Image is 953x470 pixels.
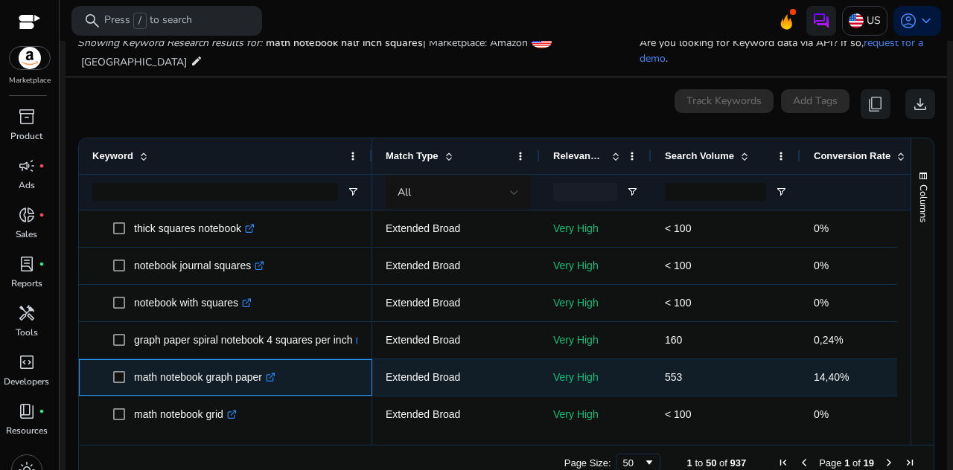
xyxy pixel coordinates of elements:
span: 0% [814,222,829,234]
span: Match Type [386,150,439,161]
span: 14,40% [814,371,849,383]
span: Search Volume [665,150,734,161]
p: Press to search [104,13,192,29]
div: Last Page [904,457,916,469]
input: Search Volume Filter Input [665,183,766,201]
p: Developers [4,375,49,388]
span: / [133,13,147,29]
span: 1 [844,457,850,469]
span: campaign [18,157,36,175]
span: fiber_manual_record [39,163,45,169]
span: All [398,185,411,199]
span: Page [819,457,841,469]
span: 160 [665,334,682,346]
button: Open Filter Menu [775,186,787,198]
span: fiber_manual_record [39,261,45,267]
div: First Page [777,457,789,469]
span: 0% [814,408,829,420]
p: graph paper spiral notebook 4 squares per inch [134,325,366,355]
img: amazon.svg [10,47,50,69]
span: 19 [864,457,874,469]
span: search [83,12,101,30]
span: Keyword [92,150,133,161]
span: keyboard_arrow_down [917,12,935,30]
p: Very High [553,251,638,281]
span: to [695,457,703,469]
span: Relevance Score [553,150,605,161]
p: Are you looking for Keyword data via API? If so, . [640,35,935,66]
p: Tools [16,326,38,339]
p: Product [10,129,42,143]
button: Open Filter Menu [626,186,638,198]
span: 0% [814,260,829,271]
span: handyman [18,304,36,322]
p: Extended Broad [386,399,526,430]
button: Open Filter Menu [347,186,359,198]
span: 50 [706,457,716,469]
span: [GEOGRAPHIC_DATA] [81,55,187,69]
p: Extended Broad [386,213,526,244]
div: Previous Page [798,457,810,469]
span: 553 [665,371,682,383]
span: account_circle [899,12,917,30]
span: inventory_2 [18,108,36,126]
p: Reports [11,277,42,290]
span: book_4 [18,402,36,420]
p: notebook journal squares [134,251,264,281]
span: Conversion Rate [814,150,890,161]
div: Next Page [883,457,895,469]
div: 50 [623,457,643,469]
p: notebook with squares [134,288,252,318]
p: math notebook grid [134,399,237,430]
span: of [719,457,727,469]
p: Sales [16,228,37,241]
p: Ads [19,178,35,192]
p: Resources [6,424,48,437]
img: us.svg [849,13,864,28]
mat-icon: edit [191,52,203,70]
span: fiber_manual_record [39,212,45,218]
p: Extended Broad [386,362,526,393]
p: US [867,7,881,33]
span: lab_profile [18,255,36,273]
p: Very High [553,362,638,393]
span: 937 [730,457,747,469]
span: donut_small [18,206,36,224]
button: download [905,89,935,119]
span: download [911,95,929,113]
p: Very High [553,399,638,430]
p: Very High [553,325,638,355]
p: Very High [553,213,638,244]
p: Extended Broad [386,288,526,318]
p: Very High [553,288,638,318]
div: Page Size: [564,457,611,469]
p: thick squares notebook [134,213,255,244]
span: fiber_manual_record [39,408,45,414]
span: 0% [814,297,829,309]
span: 0,24% [814,334,844,346]
span: code_blocks [18,353,36,371]
span: < 100 [665,408,691,420]
input: Keyword Filter Input [92,183,338,201]
p: Extended Broad [386,251,526,281]
span: of [852,457,861,469]
p: math notebook graph paper [134,362,275,393]
p: Extended Broad [386,325,526,355]
span: < 100 [665,260,691,271]
span: Columns [917,184,930,222]
span: < 100 [665,297,691,309]
span: < 100 [665,222,691,234]
span: 1 [687,457,692,469]
p: Marketplace [9,75,51,86]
